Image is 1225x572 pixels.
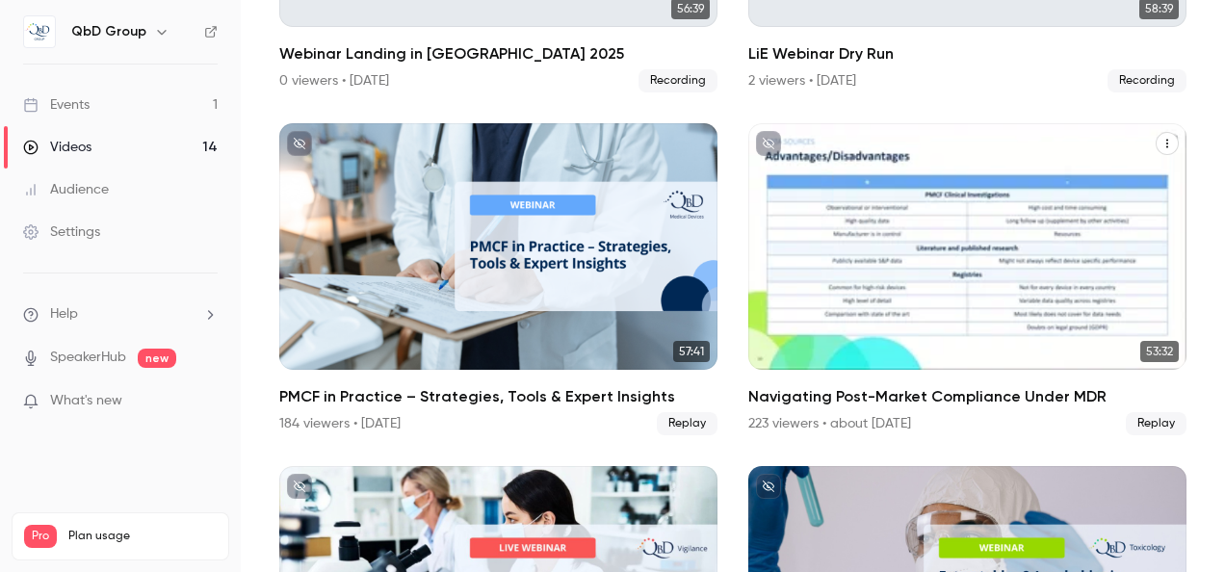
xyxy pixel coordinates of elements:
[1108,69,1186,92] span: Recording
[24,525,57,548] span: Pro
[279,42,717,65] h2: Webinar Landing in [GEOGRAPHIC_DATA] 2025
[748,123,1186,435] li: Navigating Post-Market Compliance Under MDR
[23,304,218,325] li: help-dropdown-opener
[138,349,176,368] span: new
[657,412,717,435] span: Replay
[279,71,389,91] div: 0 viewers • [DATE]
[748,71,856,91] div: 2 viewers • [DATE]
[756,131,781,156] button: unpublished
[1140,341,1179,362] span: 53:32
[748,414,911,433] div: 223 viewers • about [DATE]
[748,123,1186,435] a: 53:32Navigating Post-Market Compliance Under MDR223 viewers • about [DATE]Replay
[195,393,218,410] iframe: Noticeable Trigger
[639,69,717,92] span: Recording
[23,138,91,157] div: Videos
[279,123,717,435] a: 57:41PMCF in Practice – Strategies, Tools & Expert Insights184 viewers • [DATE]Replay
[50,304,78,325] span: Help
[68,529,217,544] span: Plan usage
[71,22,146,41] h6: QbD Group
[279,385,717,408] h2: PMCF in Practice – Strategies, Tools & Expert Insights
[24,16,55,47] img: QbD Group
[748,385,1186,408] h2: Navigating Post-Market Compliance Under MDR
[50,391,122,411] span: What's new
[673,341,710,362] span: 57:41
[23,95,90,115] div: Events
[756,474,781,499] button: unpublished
[23,180,109,199] div: Audience
[287,131,312,156] button: unpublished
[287,474,312,499] button: unpublished
[1126,412,1186,435] span: Replay
[279,414,401,433] div: 184 viewers • [DATE]
[23,222,100,242] div: Settings
[279,123,717,435] li: PMCF in Practice – Strategies, Tools & Expert Insights
[748,42,1186,65] h2: LiE Webinar Dry Run
[50,348,126,368] a: SpeakerHub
